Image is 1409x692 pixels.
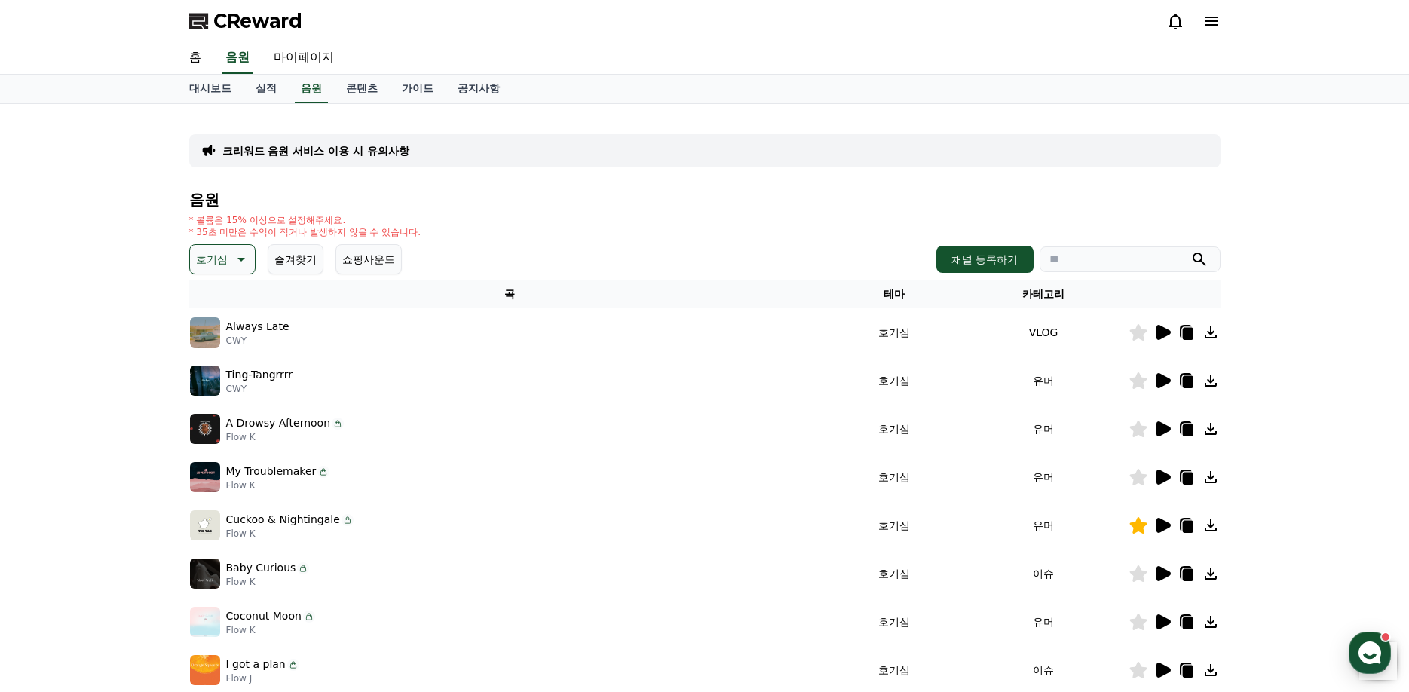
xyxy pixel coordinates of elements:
[177,75,244,103] a: 대시보드
[190,366,220,396] img: music
[189,191,1221,208] h4: 음원
[222,143,409,158] a: 크리워드 음원 서비스 이용 시 유의사항
[830,501,959,550] td: 호기심
[226,672,299,684] p: Flow J
[226,319,289,335] p: Always Late
[226,576,310,588] p: Flow K
[959,405,1129,453] td: 유머
[268,244,323,274] button: 즐겨찾기
[189,214,421,226] p: * 볼륨은 15% 이상으로 설정해주세요.
[226,367,293,383] p: Ting-Tangrrrr
[222,42,253,74] a: 음원
[830,453,959,501] td: 호기심
[226,479,330,491] p: Flow K
[830,308,959,357] td: 호기심
[177,42,213,74] a: 홈
[262,42,346,74] a: 마이페이지
[959,550,1129,598] td: 이슈
[226,608,302,624] p: Coconut Moon
[959,501,1129,550] td: 유머
[189,244,256,274] button: 호기심
[830,357,959,405] td: 호기심
[830,405,959,453] td: 호기심
[226,335,289,347] p: CWY
[334,75,390,103] a: 콘텐츠
[190,317,220,348] img: music
[830,280,959,308] th: 테마
[190,655,220,685] img: music
[190,607,220,637] img: music
[190,559,220,589] img: music
[936,246,1033,273] button: 채널 등록하기
[226,431,345,443] p: Flow K
[226,560,296,576] p: Baby Curious
[335,244,402,274] button: 쇼핑사운드
[226,624,315,636] p: Flow K
[446,75,512,103] a: 공지사항
[189,226,421,238] p: * 35초 미만은 수익이 적거나 발생하지 않을 수 있습니다.
[226,512,340,528] p: Cuckoo & Nightingale
[244,75,289,103] a: 실적
[390,75,446,103] a: 가이드
[959,453,1129,501] td: 유머
[190,510,220,540] img: music
[190,414,220,444] img: music
[830,598,959,646] td: 호기심
[830,550,959,598] td: 호기심
[226,528,354,540] p: Flow K
[226,415,331,431] p: A Drowsy Afternoon
[959,598,1129,646] td: 유머
[959,280,1129,308] th: 카테고리
[190,462,220,492] img: music
[959,308,1129,357] td: VLOG
[226,383,293,395] p: CWY
[226,464,317,479] p: My Troublemaker
[959,357,1129,405] td: 유머
[226,657,286,672] p: I got a plan
[213,9,302,33] span: CReward
[189,9,302,33] a: CReward
[295,75,328,103] a: 음원
[196,249,228,270] p: 호기심
[189,280,830,308] th: 곡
